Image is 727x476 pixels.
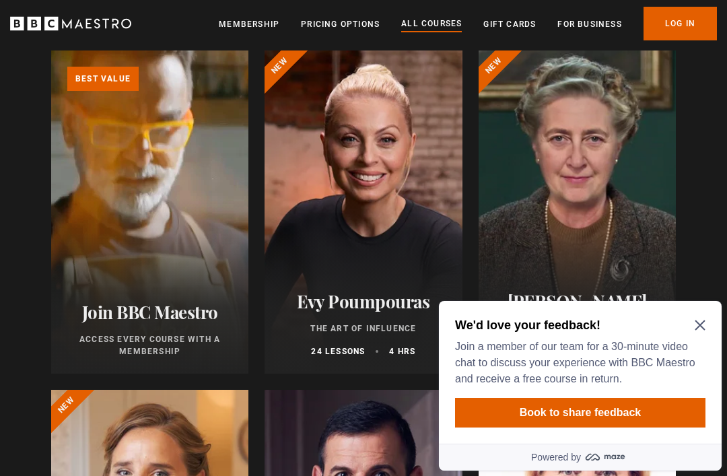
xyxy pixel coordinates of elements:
[22,43,267,92] p: Join a member of our team for a 30-minute video chat to discuss your experience with BBC Maestro ...
[389,345,415,358] p: 4 hrs
[495,291,660,312] h2: [PERSON_NAME]
[644,7,717,40] a: Log In
[483,18,536,31] a: Gift Cards
[281,322,446,335] p: The Art of Influence
[5,5,288,175] div: Optional study invitation
[219,18,279,31] a: Membership
[22,22,267,38] h2: We'd love your feedback!
[281,291,446,312] h2: Evy Poumpouras
[301,18,380,31] a: Pricing Options
[557,18,621,31] a: For business
[219,7,717,40] nav: Primary
[261,24,272,35] button: Close Maze Prompt
[67,67,139,91] p: Best value
[401,17,462,32] a: All Courses
[5,148,288,175] a: Powered by maze
[10,13,131,34] svg: BBC Maestro
[22,102,272,132] button: Book to share feedback
[479,50,676,374] a: [PERSON_NAME] Writing 11 lessons 2.5 hrs New
[311,345,365,358] p: 24 lessons
[265,50,462,374] a: Evy Poumpouras The Art of Influence 24 lessons 4 hrs New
